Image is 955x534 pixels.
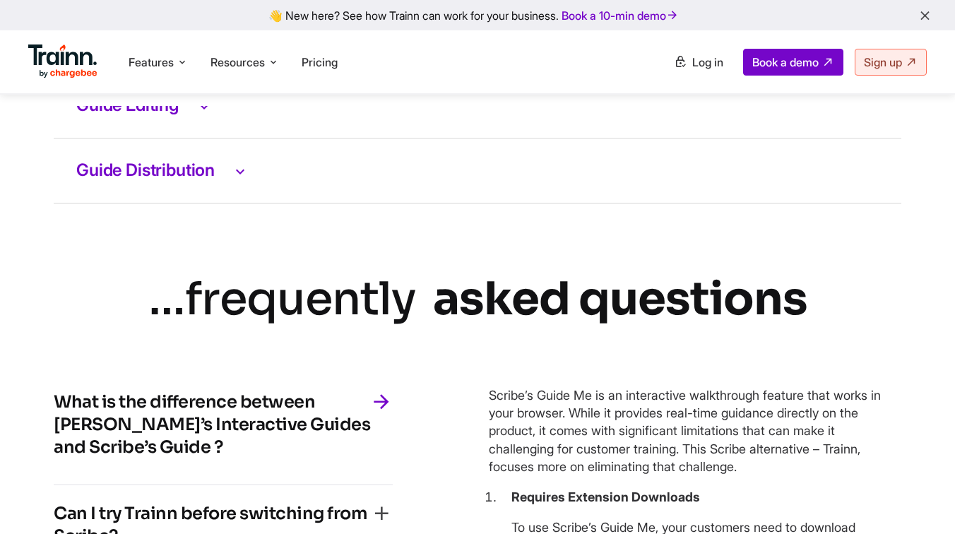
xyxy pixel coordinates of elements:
[210,54,265,70] span: Resources
[129,54,174,70] span: Features
[148,268,807,331] div: …
[743,49,843,76] a: Book a demo
[752,55,819,69] span: Book a demo
[511,490,700,504] b: Requires Extension Downloads
[433,271,807,328] b: asked questions
[692,55,723,69] span: Log in
[855,49,927,76] a: Sign up
[864,55,902,69] span: Sign up
[28,44,97,78] img: Trainn Logo
[884,466,955,534] iframe: Chat Widget
[302,55,338,69] a: Pricing
[559,6,682,25] a: Book a 10-min demo
[54,391,370,458] h4: What is the difference between [PERSON_NAME]’s Interactive Guides and Scribe’s Guide ?
[489,386,901,475] p: Scribe’s Guide Me is an interactive walkthrough feature that works in your browser. While it prov...
[76,162,879,180] h3: Guide Distribution
[185,271,416,328] i: frequently
[8,8,947,22] div: 👋 New here? See how Trainn can work for your business.
[665,49,732,75] a: Log in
